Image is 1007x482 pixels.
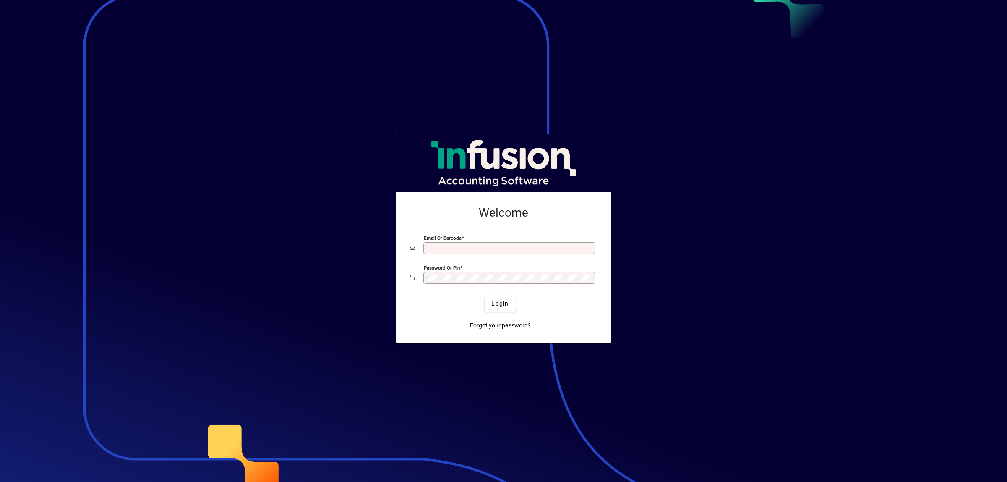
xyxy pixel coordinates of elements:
a: Forgot your password? [467,318,534,333]
h2: Welcome [410,206,597,220]
span: Forgot your password? [470,321,531,330]
button: Login [485,296,515,312]
mat-label: Password or Pin [424,265,460,270]
mat-label: Email or Barcode [424,235,462,241]
span: Login [491,299,509,308]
